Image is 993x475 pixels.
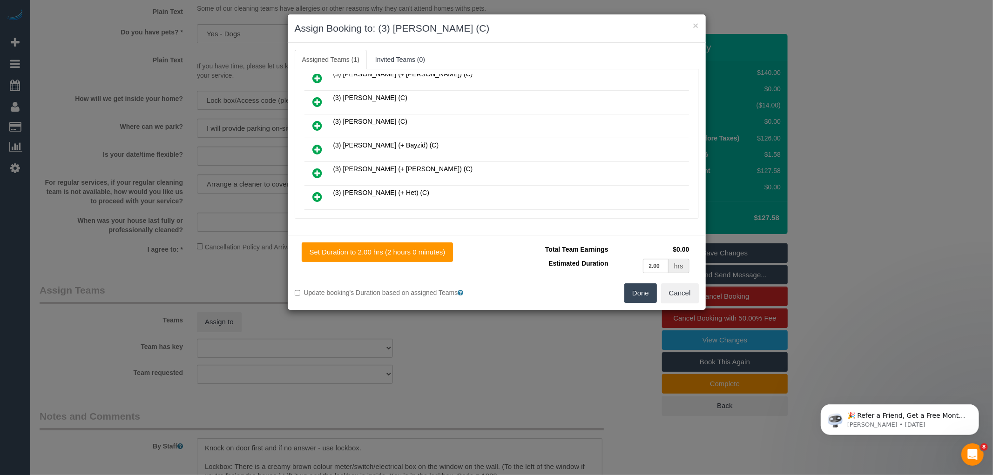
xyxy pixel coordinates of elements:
h3: Assign Booking to: (3) [PERSON_NAME] (C) [295,21,699,35]
span: (3) [PERSON_NAME] (C) [333,213,407,221]
span: (3) [PERSON_NAME] (+ Bayzid) (C) [333,141,439,149]
button: Done [624,283,657,303]
button: Cancel [661,283,699,303]
span: (3) [PERSON_NAME] (+ [PERSON_NAME]) (C) [333,70,473,78]
span: 8 [980,443,988,451]
p: Message from Ellie, sent 2d ago [41,36,161,44]
span: (3) [PERSON_NAME] (+ [PERSON_NAME]) (C) [333,165,473,173]
input: Update booking's Duration based on assigned Teams [295,290,301,296]
td: Total Team Earnings [504,242,611,256]
span: (3) [PERSON_NAME] (+ Het) (C) [333,189,430,196]
label: Update booking's Duration based on assigned Teams [295,288,490,297]
span: 🎉 Refer a Friend, Get a Free Month! 🎉 Love Automaid? Share the love! When you refer a friend who ... [41,27,159,127]
button: × [693,20,698,30]
iframe: Intercom live chat [961,443,984,466]
td: $0.00 [611,242,692,256]
div: hrs [669,259,689,273]
iframe: Intercom notifications message [807,385,993,450]
span: (3) [PERSON_NAME] (C) [333,118,407,125]
a: Invited Teams (0) [368,50,432,69]
span: (3) [PERSON_NAME] (C) [333,94,407,101]
span: Estimated Duration [548,260,608,267]
button: Set Duration to 2.00 hrs (2 hours 0 minutes) [302,242,453,262]
a: Assigned Teams (1) [295,50,367,69]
